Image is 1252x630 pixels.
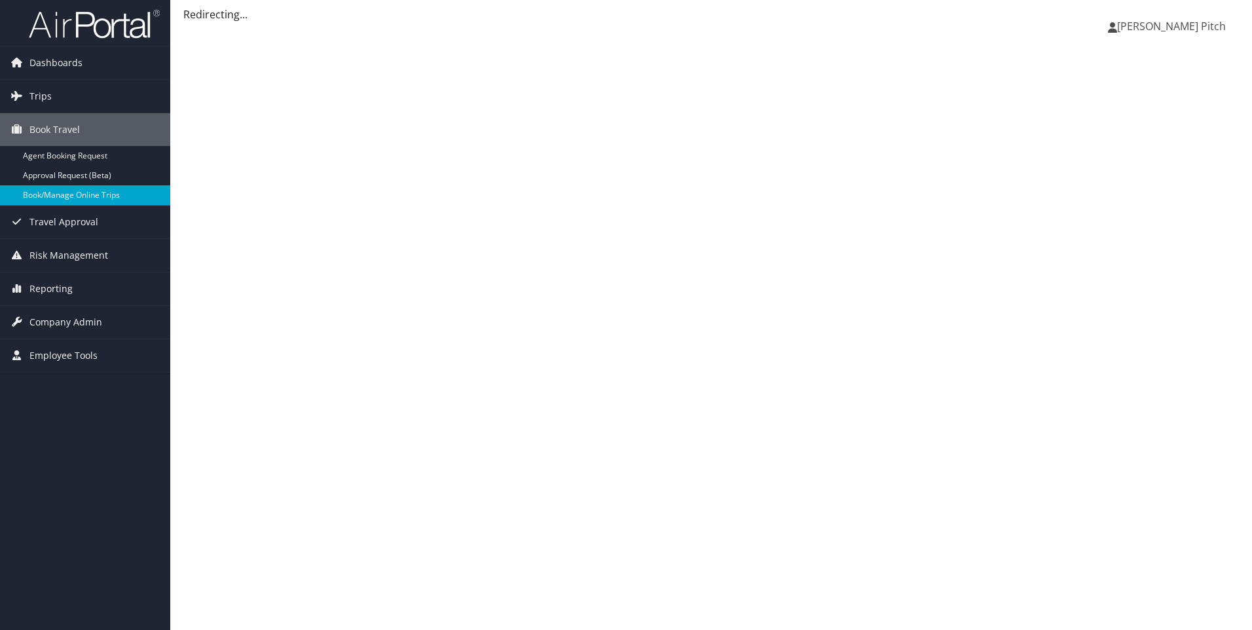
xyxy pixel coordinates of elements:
span: Trips [29,80,52,113]
span: Risk Management [29,239,108,272]
span: Dashboards [29,46,83,79]
span: Travel Approval [29,206,98,238]
span: [PERSON_NAME] Pitch [1117,19,1226,33]
span: Company Admin [29,306,102,339]
a: [PERSON_NAME] Pitch [1108,7,1239,46]
div: Redirecting... [183,7,1239,22]
span: Book Travel [29,113,80,146]
span: Employee Tools [29,339,98,372]
img: airportal-logo.png [29,9,160,39]
span: Reporting [29,272,73,305]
